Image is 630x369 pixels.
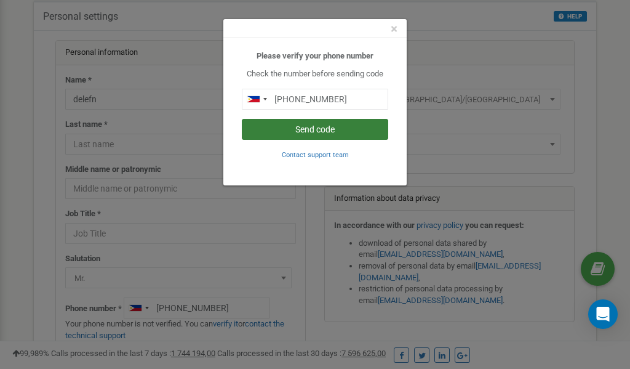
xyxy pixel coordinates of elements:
[242,68,388,80] p: Check the number before sending code
[257,51,373,60] b: Please verify your phone number
[588,299,618,329] div: Open Intercom Messenger
[242,119,388,140] button: Send code
[242,89,271,109] div: Telephone country code
[282,151,349,159] small: Contact support team
[282,150,349,159] a: Contact support team
[391,22,397,36] span: ×
[242,89,388,110] input: 0905 123 4567
[391,23,397,36] button: Close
